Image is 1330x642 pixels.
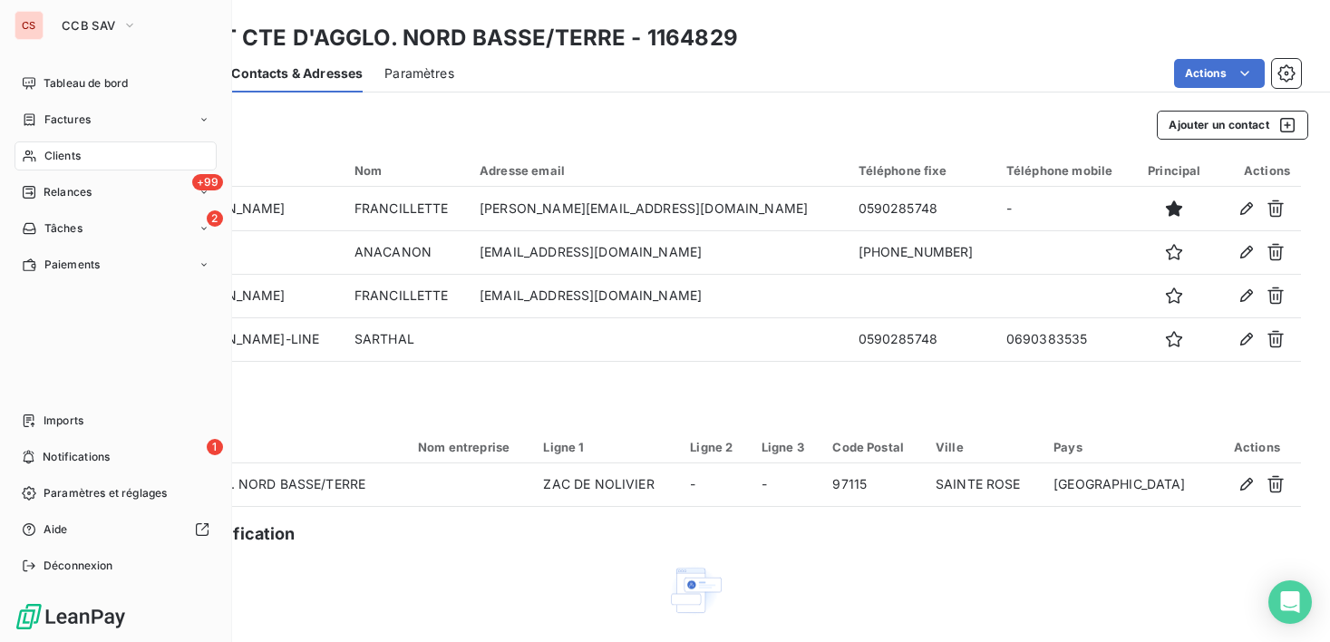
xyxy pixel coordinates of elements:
[15,69,217,98] a: Tableau de bord
[480,163,837,178] div: Adresse email
[44,75,128,92] span: Tableau de bord
[44,485,167,501] span: Paramètres et réglages
[44,413,83,429] span: Imports
[344,230,469,274] td: ANACANON
[344,317,469,361] td: SARTHAL
[690,440,740,454] div: Ligne 2
[832,440,914,454] div: Code Postal
[751,463,822,507] td: -
[207,210,223,227] span: 2
[44,148,81,164] span: Clients
[469,230,848,274] td: [EMAIL_ADDRESS][DOMAIN_NAME]
[1157,111,1308,140] button: Ajouter un contact
[665,561,723,619] img: Empty state
[543,440,668,454] div: Ligne 1
[15,250,217,279] a: Paiements
[192,174,223,190] span: +99
[469,187,848,230] td: [PERSON_NAME][EMAIL_ADDRESS][DOMAIN_NAME]
[44,558,113,574] span: Déconnexion
[15,515,217,544] a: Aide
[62,18,115,33] span: CCB SAV
[762,440,811,454] div: Ligne 3
[848,230,995,274] td: [PHONE_NUMBER]
[859,163,985,178] div: Téléphone fixe
[848,187,995,230] td: 0590285748
[1268,580,1312,624] div: Open Intercom Messenger
[169,274,344,317] td: [PERSON_NAME]
[1053,440,1202,454] div: Pays
[44,112,91,128] span: Factures
[925,463,1043,507] td: SAINTE ROSE
[821,463,925,507] td: 97115
[15,479,217,508] a: Paramètres et réglages
[344,187,469,230] td: FRANCILLETTE
[418,440,521,454] div: Nom entreprise
[207,439,223,455] span: 1
[532,463,679,507] td: ZAC DE NOLIVIER
[180,163,333,178] div: Prénom
[160,22,738,54] h3: CANBT CTE D'AGGLO. NORD BASSE/TERRE - 1164829
[98,440,396,454] div: Destinataire
[231,64,363,83] span: Contacts & Adresses
[44,521,68,538] span: Aide
[15,141,217,170] a: Clients
[384,64,454,83] span: Paramètres
[1043,463,1213,507] td: [GEOGRAPHIC_DATA]
[15,214,217,243] a: 2Tâches
[15,11,44,40] div: CS
[995,317,1134,361] td: 0690383535
[1006,163,1123,178] div: Téléphone mobile
[169,317,344,361] td: [PERSON_NAME]-LINE
[1226,163,1290,178] div: Actions
[44,220,83,237] span: Tâches
[44,184,92,200] span: Relances
[1224,440,1290,454] div: Actions
[995,187,1134,230] td: -
[344,274,469,317] td: FRANCILLETTE
[936,440,1032,454] div: Ville
[1174,59,1265,88] button: Actions
[87,463,407,507] td: CANBT CTE D'AGGLO. NORD BASSE/TERRE
[679,463,751,507] td: -
[44,257,100,273] span: Paiements
[15,406,217,435] a: Imports
[169,230,344,274] td: Anji
[169,187,344,230] td: [PERSON_NAME]
[15,602,127,631] img: Logo LeanPay
[1145,163,1204,178] div: Principal
[15,105,217,134] a: Factures
[848,317,995,361] td: 0590285748
[469,274,848,317] td: [EMAIL_ADDRESS][DOMAIN_NAME]
[15,178,217,207] a: +99Relances
[43,449,110,465] span: Notifications
[354,163,458,178] div: Nom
